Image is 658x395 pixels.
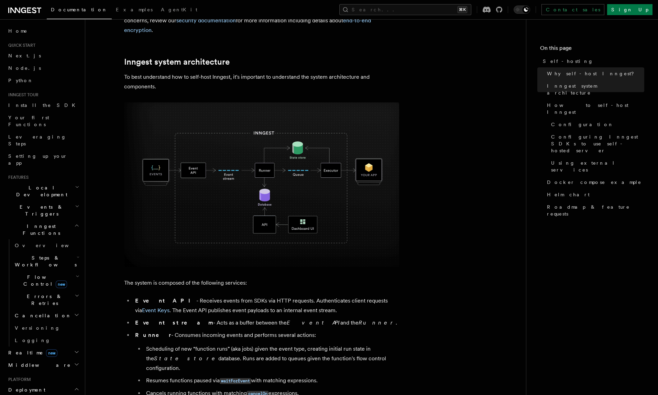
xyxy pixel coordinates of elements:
[144,344,399,373] li: Scheduling of new “function runs” (aka jobs) given the event type, creating initial run state in ...
[12,334,81,347] a: Logging
[6,377,31,382] span: Platform
[12,271,81,290] button: Flow Controlnew
[8,115,49,127] span: Your first Functions
[359,319,396,326] em: Runner
[6,223,74,237] span: Inngest Functions
[287,319,340,326] em: Event API
[176,17,236,24] a: security documentation
[6,359,81,371] button: Middleware
[548,131,644,157] a: Configuring Inngest SDKs to use self-hosted server
[6,25,81,37] a: Home
[6,220,81,239] button: Inngest Functions
[6,74,81,87] a: Python
[8,102,79,108] span: Install the SDK
[548,157,644,176] a: Using external services
[6,362,71,369] span: Middleware
[51,7,108,12] span: Documentation
[339,4,471,15] button: Search...⌘K
[6,99,81,111] a: Install the SDK
[544,67,644,80] a: Why self-host Inngest?
[12,254,77,268] span: Steps & Workflows
[547,102,644,116] span: How to self-host Inngest
[12,239,81,252] a: Overview
[544,176,644,188] a: Docker compose example
[15,243,86,248] span: Overview
[548,118,644,131] a: Configuration
[551,133,644,154] span: Configuring Inngest SDKs to use self-hosted server
[6,175,29,180] span: Features
[547,179,641,186] span: Docker compose example
[547,191,590,198] span: Helm chart
[220,377,251,384] a: waitForEvent
[12,312,72,319] span: Cancellation
[12,290,81,309] button: Errors & Retries
[6,184,75,198] span: Local Development
[133,296,399,315] li: - Receives events from SDKs via HTTP requests. Authenticates client requests via . The Event API ...
[6,204,75,217] span: Events & Triggers
[124,72,399,91] p: To best understand how to self-host Inngest, it's important to understand the system architecture...
[6,239,81,347] div: Inngest Functions
[6,386,45,393] span: Deployment
[124,102,399,267] img: Inngest system architecture diagram
[135,332,171,338] strong: Runner
[124,57,230,67] a: Inngest system architecture
[154,355,218,362] em: State store
[12,293,75,307] span: Errors & Retries
[514,6,530,14] button: Toggle dark mode
[8,53,41,58] span: Next.js
[547,83,644,96] span: Inngest system architecture
[6,50,81,62] a: Next.js
[135,319,213,326] strong: Event stream
[8,134,66,146] span: Leveraging Steps
[6,131,81,150] a: Leveraging Steps
[112,2,157,19] a: Examples
[6,347,81,359] button: Realtimenew
[6,92,39,98] span: Inngest tour
[135,297,196,304] strong: Event API
[12,322,81,334] a: Versioning
[142,307,169,314] a: Event Keys
[544,188,644,201] a: Helm chart
[544,80,644,99] a: Inngest system architecture
[6,111,81,131] a: Your first Functions
[12,309,81,322] button: Cancellation
[458,6,467,13] kbd: ⌘K
[8,78,33,83] span: Python
[12,274,76,287] span: Flow Control
[6,182,81,201] button: Local Development
[551,160,644,173] span: Using external services
[8,65,41,71] span: Node.js
[540,55,644,67] a: Self-hosting
[6,150,81,169] a: Setting up your app
[547,70,639,77] span: Why self-host Inngest?
[15,338,51,343] span: Logging
[540,44,644,55] h4: On this page
[6,62,81,74] a: Node.js
[133,318,399,328] li: - Acts as a buffer between the and the .
[161,7,197,12] span: AgentKit
[12,252,81,271] button: Steps & Workflows
[543,58,593,65] span: Self-hosting
[56,281,67,288] span: new
[544,99,644,118] a: How to self-host Inngest
[116,7,153,12] span: Examples
[124,278,399,288] p: The system is composed of the following services:
[157,2,201,19] a: AgentKit
[15,325,60,331] span: Versioning
[551,121,614,128] span: Configuration
[220,378,251,384] code: waitForEvent
[6,201,81,220] button: Events & Triggers
[6,43,35,48] span: Quick start
[8,153,67,166] span: Setting up your app
[544,201,644,220] a: Roadmap & feature requests
[46,349,57,357] span: new
[547,204,644,217] span: Roadmap & feature requests
[6,349,57,356] span: Realtime
[47,2,112,19] a: Documentation
[607,4,652,15] a: Sign Up
[144,376,399,386] li: Resumes functions paused via with matching expressions.
[541,4,604,15] a: Contact sales
[8,28,28,34] span: Home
